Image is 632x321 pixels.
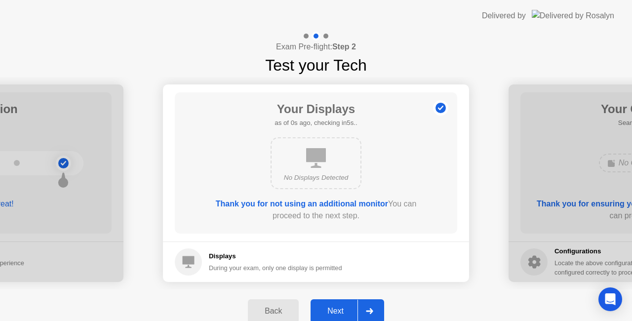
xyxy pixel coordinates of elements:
h1: Test your Tech [265,53,367,77]
div: Next [314,307,357,316]
h5: Displays [209,251,342,261]
div: You can proceed to the next step. [203,198,429,222]
div: Back [251,307,296,316]
img: Delivered by Rosalyn [532,10,614,21]
h5: as of 0s ago, checking in5s.. [275,118,357,128]
div: Delivered by [482,10,526,22]
div: During your exam, only one display is permitted [209,263,342,273]
b: Step 2 [332,42,356,51]
div: No Displays Detected [279,173,353,183]
h1: Your Displays [275,100,357,118]
h4: Exam Pre-flight: [276,41,356,53]
div: Open Intercom Messenger [598,287,622,311]
b: Thank you for not using an additional monitor [216,200,388,208]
